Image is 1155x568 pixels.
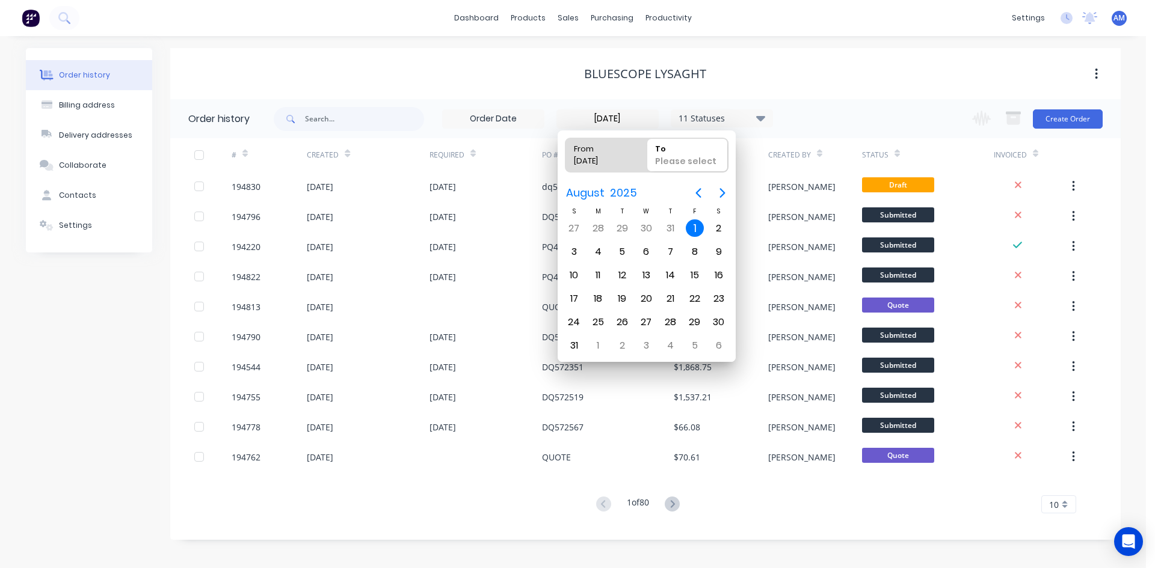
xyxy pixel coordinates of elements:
span: 10 [1049,498,1059,511]
div: Required [430,138,543,171]
div: [DATE] [307,301,333,313]
div: T [610,206,634,216]
div: 194830 [232,180,260,193]
div: Wednesday, August 27, 2025 [637,313,655,331]
div: DQ572351 [542,361,584,373]
span: Submitted [862,418,934,433]
div: PO # [542,150,558,160]
div: Saturday, August 2, 2025 [710,219,728,237]
button: Previous page [686,181,710,205]
div: Saturday, August 30, 2025 [710,313,728,331]
div: [DATE] [307,361,333,373]
div: $70.61 [674,451,700,463]
div: $1,868.75 [674,361,712,373]
div: [PERSON_NAME] [768,451,836,463]
div: Created By [768,150,811,160]
div: [PERSON_NAME] [768,240,836,253]
button: Create Order [1033,109,1103,129]
div: Monday, August 11, 2025 [589,266,607,284]
button: August2025 [559,182,645,204]
div: products [505,9,552,27]
img: Factory [22,9,40,27]
div: Sunday, August 17, 2025 [565,290,583,308]
div: Saturday, September 6, 2025 [710,337,728,355]
div: Settings [59,220,92,231]
div: Friday, August 29, 2025 [686,313,704,331]
div: sales [552,9,585,27]
div: productivity [639,9,698,27]
div: Friday, August 15, 2025 [686,266,704,284]
div: [DATE] [569,155,630,172]
div: Thursday, August 21, 2025 [662,290,680,308]
div: [PERSON_NAME] [768,180,836,193]
div: [DATE] [307,331,333,343]
div: [DATE] [430,331,456,343]
div: S [562,206,586,216]
div: Order history [188,112,250,126]
div: Tuesday, August 19, 2025 [613,290,631,308]
div: [DATE] [430,240,456,253]
div: 194796 [232,210,260,223]
div: [DATE] [307,421,333,433]
div: Created [307,150,339,160]
div: QUOTE [542,301,571,313]
div: Collaborate [59,160,106,171]
span: August [564,182,608,204]
div: [PERSON_NAME] [768,301,836,313]
span: Quote [862,448,934,463]
div: 194755 [232,391,260,403]
div: QUOTE [542,451,571,463]
div: PQ446708 [542,240,582,253]
div: Wednesday, August 6, 2025 [637,243,655,261]
span: Submitted [862,267,934,282]
div: Sunday, July 27, 2025 [565,219,583,237]
div: Monday, August 25, 2025 [589,313,607,331]
div: T [659,206,683,216]
div: Invoiced [994,150,1027,160]
span: Submitted [862,388,934,403]
div: Wednesday, September 3, 2025 [637,337,655,355]
a: dashboard [448,9,505,27]
div: [PERSON_NAME] [768,270,836,283]
div: Tuesday, August 5, 2025 [613,243,631,261]
input: Invoice Date [557,110,658,128]
div: W [634,206,658,216]
div: Sunday, August 10, 2025 [565,266,583,284]
div: Sunday, August 24, 2025 [565,313,583,331]
div: Wednesday, August 13, 2025 [637,266,655,284]
div: Thursday, August 28, 2025 [662,313,680,331]
button: Settings [26,210,152,240]
div: To [650,138,724,155]
div: [PERSON_NAME] [768,421,836,433]
div: PQ447028 [542,270,582,283]
div: Friday, August 22, 2025 [686,290,704,308]
div: F [683,206,707,216]
div: [DATE] [430,421,456,433]
button: Delivery addresses [26,120,152,150]
input: Order Date [443,110,544,128]
div: Friday, August 1, 2025 [686,219,704,237]
div: Order history [59,70,110,81]
div: DQ572519 [542,391,584,403]
div: Monday, August 4, 2025 [589,243,607,261]
div: 194778 [232,421,260,433]
input: Search... [305,107,424,131]
div: Tuesday, September 2, 2025 [613,337,631,355]
div: [PERSON_NAME] [768,210,836,223]
div: Monday, August 18, 2025 [589,290,607,308]
div: [DATE] [430,270,456,283]
span: Submitted [862,237,934,252]
div: Saturday, August 23, 2025 [710,290,728,308]
div: 194220 [232,240,260,253]
div: [DATE] [307,391,333,403]
div: Created By [768,138,862,171]
div: 11 Statuses [671,112,772,125]
div: Monday, July 28, 2025 [589,219,607,237]
div: Contacts [59,190,96,201]
div: Status [862,138,994,171]
div: 194822 [232,270,260,283]
div: Saturday, August 9, 2025 [710,243,728,261]
div: [DATE] [307,180,333,193]
span: Quote [862,298,934,313]
span: AM [1113,13,1125,23]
